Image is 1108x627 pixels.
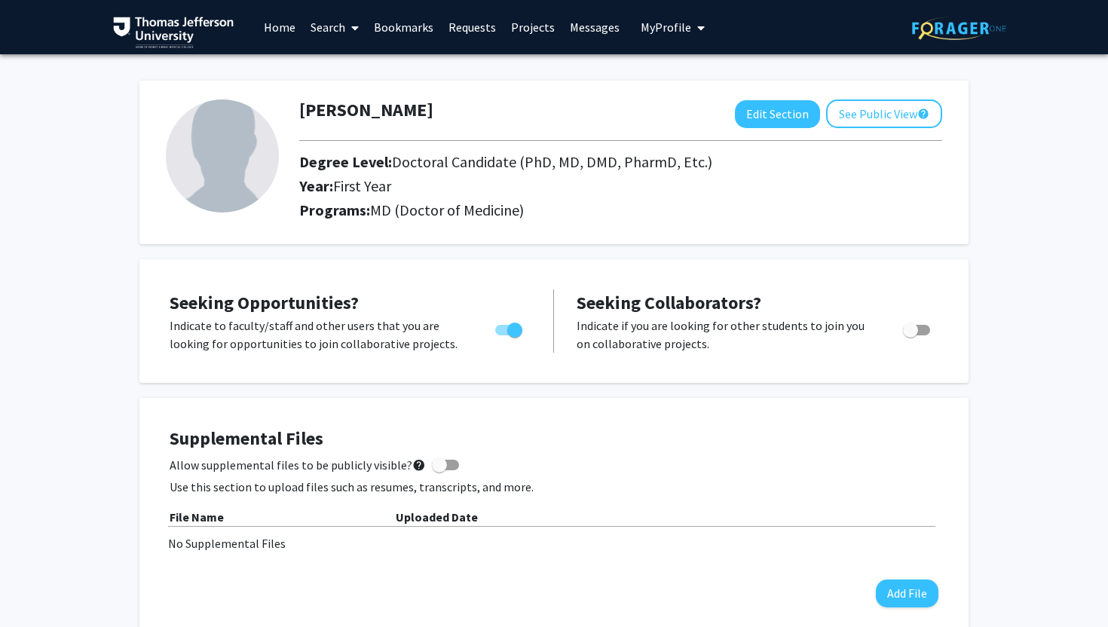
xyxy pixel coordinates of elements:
span: MD (Doctor of Medicine) [370,200,524,219]
a: Search [303,1,366,54]
span: Seeking Collaborators? [577,291,761,314]
h2: Programs: [299,201,942,219]
p: Use this section to upload files such as resumes, transcripts, and more. [170,478,938,496]
span: My Profile [641,20,691,35]
img: Thomas Jefferson University Logo [113,17,234,48]
div: Toggle [489,317,531,339]
b: File Name [170,509,224,525]
mat-icon: help [917,105,929,123]
button: See Public View [826,99,942,128]
b: Uploaded Date [396,509,478,525]
span: Doctoral Candidate (PhD, MD, DMD, PharmD, Etc.) [392,152,712,171]
button: Add File [876,580,938,607]
img: Profile Picture [166,99,279,213]
a: Messages [562,1,627,54]
img: ForagerOne Logo [912,17,1006,40]
div: Toggle [897,317,938,339]
h1: [PERSON_NAME] [299,99,433,121]
span: Seeking Opportunities? [170,291,359,314]
a: Bookmarks [366,1,441,54]
iframe: Chat [11,559,64,616]
a: Projects [503,1,562,54]
h4: Supplemental Files [170,428,938,450]
p: Indicate to faculty/staff and other users that you are looking for opportunities to join collabor... [170,317,467,353]
h2: Year: [299,177,827,195]
span: Allow supplemental files to be publicly visible? [170,456,426,474]
div: No Supplemental Files [168,534,940,552]
p: Indicate if you are looking for other students to join you on collaborative projects. [577,317,874,353]
span: First Year [333,176,391,195]
a: Home [256,1,303,54]
button: Edit Section [735,100,820,128]
mat-icon: help [412,456,426,474]
a: Requests [441,1,503,54]
h2: Degree Level: [299,153,827,171]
